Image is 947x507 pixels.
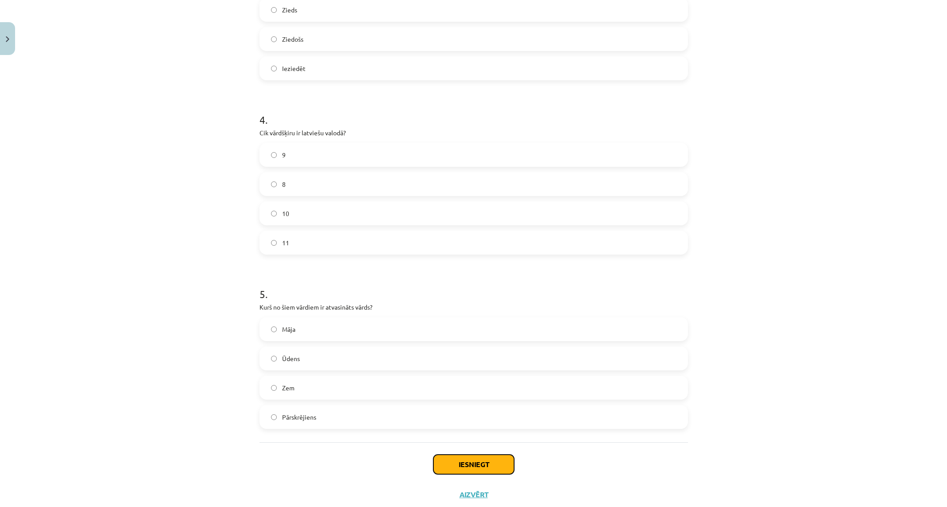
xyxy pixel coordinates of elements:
[282,238,289,248] span: 11
[457,490,491,499] button: Aizvērt
[259,128,688,138] p: Cik vārdšķiru ir latviešu valodā?
[6,36,9,42] img: icon-close-lesson-0947bae3869378f0d4975bcd49f059093ad1ed9edebbc8119c70593378902aed.svg
[271,66,277,71] input: Ieziedēt
[271,326,277,332] input: Māja
[271,181,277,187] input: 8
[271,356,277,362] input: Ūdens
[271,7,277,13] input: Zieds
[282,383,295,393] span: Zem
[282,325,295,334] span: Māja
[259,303,688,312] p: Kurš no šiem vārdiem ir atvasināts vārds?
[433,455,514,474] button: Iesniegt
[282,35,303,44] span: Ziedošs
[259,98,688,126] h1: 4 .
[282,180,286,189] span: 8
[271,211,277,216] input: 10
[282,5,297,15] span: Zieds
[282,64,306,73] span: Ieziedēt
[271,36,277,42] input: Ziedošs
[259,272,688,300] h1: 5 .
[271,240,277,246] input: 11
[271,152,277,158] input: 9
[282,150,286,160] span: 9
[271,414,277,420] input: Pārskrējiens
[282,354,300,363] span: Ūdens
[282,413,316,422] span: Pārskrējiens
[271,385,277,391] input: Zem
[282,209,289,218] span: 10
